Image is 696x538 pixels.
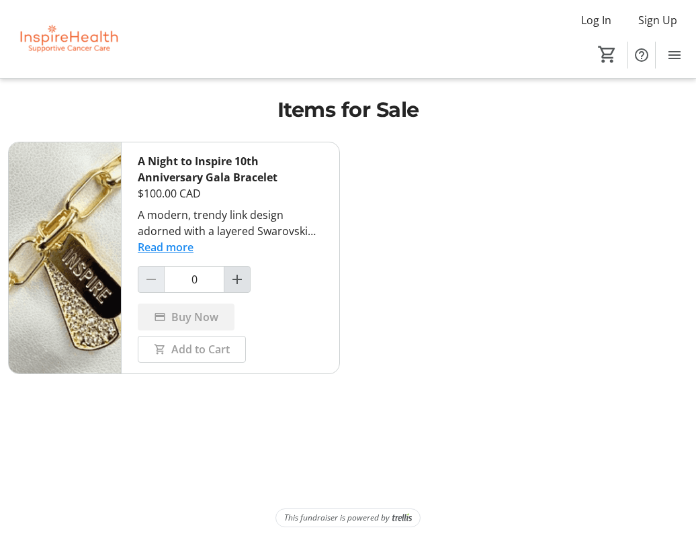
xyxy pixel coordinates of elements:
span: Log In [581,12,611,28]
span: This fundraiser is powered by [284,512,390,524]
button: Sign Up [627,9,688,31]
button: Increment by one [224,267,250,292]
span: Sign Up [638,12,677,28]
button: Menu [661,42,688,69]
div: $100.00 CAD [138,185,323,201]
img: Trellis Logo [392,513,412,523]
div: A Night to Inspire 10th Anniversary Gala Bracelet [138,153,323,185]
button: Read more [138,239,193,255]
button: Help [628,42,655,69]
img: InspireHealth Supportive Cancer Care's Logo [8,5,128,73]
input: A Night to Inspire 10th Anniversary Gala Bracelet Quantity [164,266,224,293]
h1: Items for Sale [8,95,688,126]
button: Log In [570,9,622,31]
div: A modern, trendy link design adorned with a layered Swarovski crystal–studded charm, a shiny meta... [138,207,323,239]
button: Cart [595,42,619,66]
img: A Night to Inspire 10th Anniversary Gala Bracelet [9,142,121,373]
